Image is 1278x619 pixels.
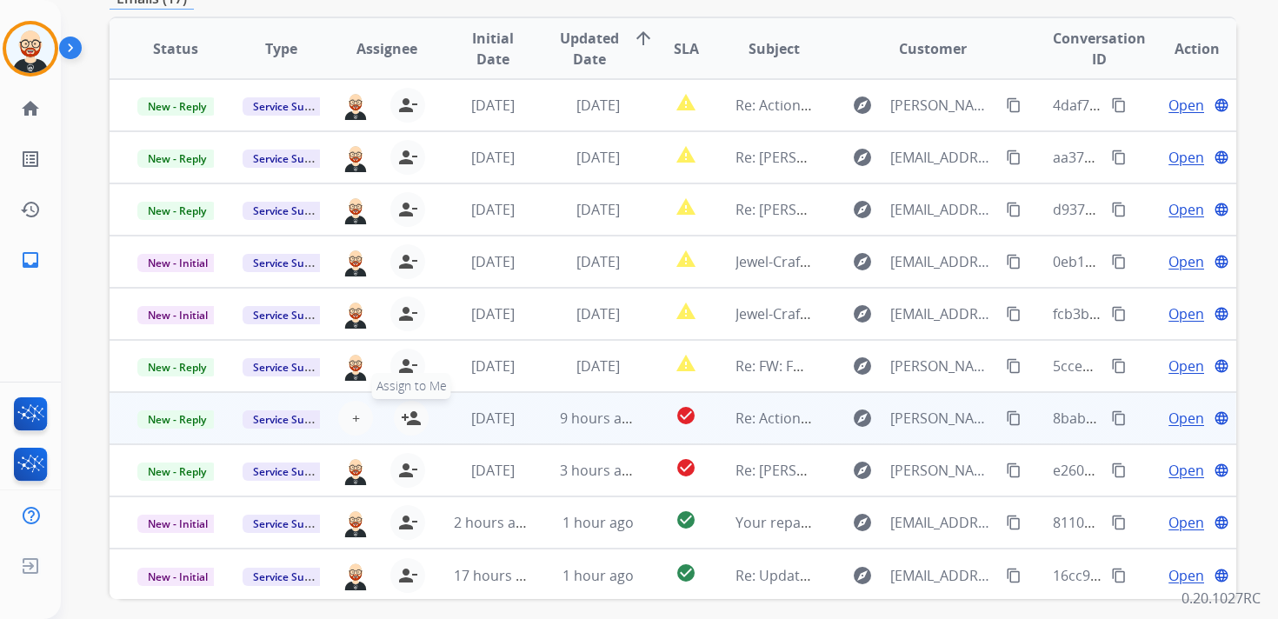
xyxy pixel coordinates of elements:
span: [DATE] [471,252,515,271]
mat-icon: content_copy [1111,97,1127,113]
img: agent-avatar [342,299,369,329]
span: [DATE] [471,96,515,115]
span: Subject [749,38,800,59]
span: Service Support [243,463,342,481]
span: Service Support [243,568,342,586]
span: Open [1168,303,1204,324]
span: [DATE] [576,252,620,271]
mat-icon: report_problem [676,196,696,217]
span: New - Initial [137,515,218,533]
span: New - Reply [137,97,216,116]
span: Assignee [356,38,417,59]
mat-icon: language [1214,463,1229,478]
span: [PERSON_NAME][EMAIL_ADDRESS][DOMAIN_NAME] [890,408,996,429]
mat-icon: language [1214,306,1229,322]
span: Open [1168,356,1204,376]
mat-icon: language [1214,410,1229,426]
mat-icon: explore [852,251,873,272]
mat-icon: person_remove [397,460,418,481]
span: [EMAIL_ADDRESS][DOMAIN_NAME] [890,147,996,168]
mat-icon: content_copy [1111,410,1127,426]
mat-icon: inbox [20,250,41,270]
mat-icon: history [20,199,41,220]
mat-icon: explore [852,408,873,429]
span: SLA [674,38,699,59]
span: Service Support [243,254,342,272]
mat-icon: arrow_upward [633,28,654,49]
span: 9 hours ago [560,409,638,428]
button: + [338,401,373,436]
span: [PERSON_NAME][EMAIL_ADDRESS][DOMAIN_NAME] [890,460,996,481]
span: [PERSON_NAME][EMAIL_ADDRESS][DOMAIN_NAME] [890,95,996,116]
span: Service Support [243,306,342,324]
mat-icon: content_copy [1006,97,1022,113]
span: Your repair(s) are finished [89360] [736,513,958,532]
img: avatar [6,24,55,73]
span: [DATE] [471,148,515,167]
span: 17 hours ago [454,566,540,585]
img: agent-avatar [342,351,369,381]
span: Open [1168,147,1204,168]
span: Re: FW: FW: Claim Update Request [736,356,959,376]
mat-icon: report_problem [676,249,696,270]
mat-icon: report_problem [676,92,696,113]
span: 2 hours ago [454,513,532,532]
mat-icon: home [20,98,41,119]
span: Initial Date [454,28,530,70]
mat-icon: explore [852,356,873,376]
mat-icon: language [1214,97,1229,113]
span: New - Initial [137,254,218,272]
mat-icon: explore [852,95,873,116]
span: Open [1168,408,1204,429]
span: Open [1168,251,1204,272]
img: agent-avatar [342,456,369,485]
mat-icon: person_remove [397,199,418,220]
span: Status [153,38,198,59]
mat-icon: content_copy [1111,463,1127,478]
span: Open [1168,95,1204,116]
img: agent-avatar [342,560,369,589]
mat-icon: explore [852,303,873,324]
mat-icon: content_copy [1111,358,1127,374]
mat-icon: language [1214,202,1229,217]
span: Service Support [243,358,342,376]
span: Open [1168,565,1204,586]
mat-icon: content_copy [1006,254,1022,270]
mat-icon: language [1214,358,1229,374]
span: Service Support [243,515,342,533]
mat-icon: check_circle [676,509,696,530]
span: + [352,408,360,429]
span: [EMAIL_ADDRESS][DOMAIN_NAME] [890,565,996,586]
mat-icon: explore [852,460,873,481]
mat-icon: person_remove [397,95,418,116]
mat-icon: check_circle [676,457,696,478]
mat-icon: person_remove [397,356,418,376]
span: Service Support [243,410,342,429]
span: Open [1168,512,1204,533]
span: Open [1168,460,1204,481]
mat-icon: check_circle [676,405,696,426]
mat-icon: report_problem [676,144,696,165]
mat-icon: person_remove [397,565,418,586]
mat-icon: content_copy [1111,306,1127,322]
span: [DATE] [471,200,515,219]
span: [DATE] [576,96,620,115]
mat-icon: person_remove [397,251,418,272]
span: [EMAIL_ADDRESS][DOMAIN_NAME] [890,251,996,272]
span: [EMAIL_ADDRESS][DOMAIN_NAME] [890,512,996,533]
span: 1 hour ago [562,513,634,532]
mat-icon: person_remove [397,303,418,324]
span: New - Reply [137,463,216,481]
mat-icon: language [1214,515,1229,530]
mat-icon: language [1214,150,1229,165]
span: Service Support [243,150,342,168]
span: [DATE] [471,409,515,428]
mat-icon: content_copy [1111,202,1127,217]
mat-icon: content_copy [1006,515,1022,530]
mat-icon: content_copy [1006,150,1022,165]
p: 0.20.1027RC [1181,588,1261,609]
span: [DATE] [576,148,620,167]
span: New - Reply [137,150,216,168]
span: New - Reply [137,410,216,429]
mat-icon: content_copy [1006,306,1022,322]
